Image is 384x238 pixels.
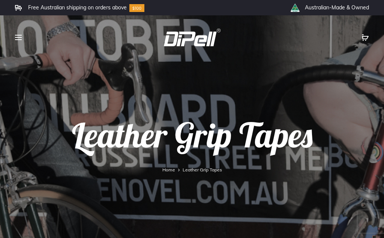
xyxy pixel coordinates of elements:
li: Free Australian shipping on orders above [28,4,127,11]
nav: Leather Grip Tapes [15,165,369,175]
li: Australian-Made & Owned [305,4,369,11]
img: Frame.svg [15,5,22,11]
img: th_right_icon2.png [290,4,300,12]
img: DiPell [163,28,221,46]
a: Home [162,167,175,173]
img: Group-10.svg [129,4,144,12]
h1: Leather Grip Tapes [15,118,369,165]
